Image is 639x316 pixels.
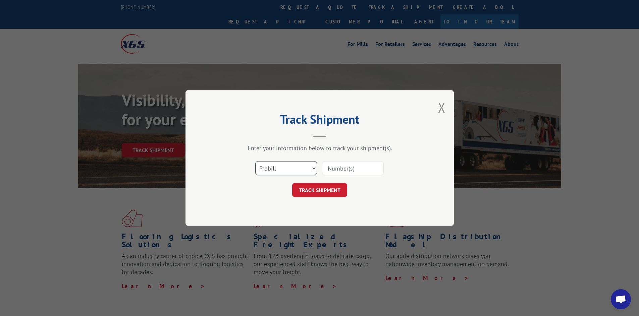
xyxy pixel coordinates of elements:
button: TRACK SHIPMENT [292,183,347,197]
h2: Track Shipment [219,115,420,127]
button: Close modal [438,99,445,116]
input: Number(s) [322,161,384,175]
div: Enter your information below to track your shipment(s). [219,144,420,152]
div: Open chat [611,289,631,309]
